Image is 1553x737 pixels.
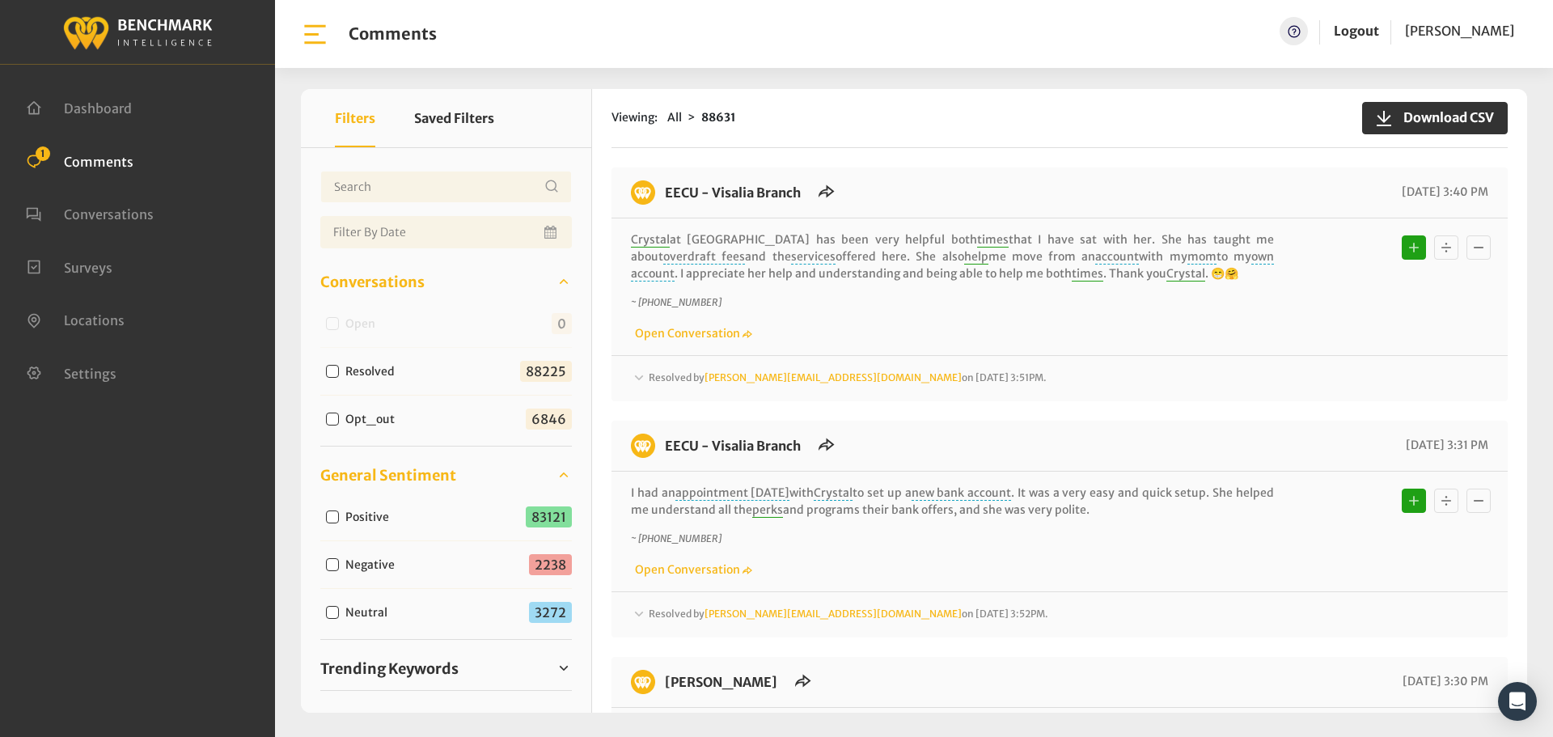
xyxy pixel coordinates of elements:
[26,152,133,168] a: Comments 1
[667,110,682,125] span: All
[320,269,572,294] a: Conversations
[320,216,572,248] input: Date range input field
[320,271,425,293] span: Conversations
[1405,23,1514,39] span: [PERSON_NAME]
[663,249,745,265] span: overdraft fees
[814,485,853,501] span: Crystal
[1095,249,1139,265] span: account
[1398,184,1488,199] span: [DATE] 3:40 PM
[655,670,787,694] h6: EECU - Perrin
[675,485,790,501] span: appointment [DATE]
[326,606,339,619] input: Neutral
[301,20,329,49] img: bar
[631,485,1274,519] p: I had an with to set up a . It was a very easy and quick setup. She helped me understand all the ...
[631,180,655,205] img: benchmark
[529,554,572,575] span: 2238
[340,509,402,526] label: Positive
[705,371,962,383] a: [PERSON_NAME][EMAIL_ADDRESS][DOMAIN_NAME]
[340,316,388,332] label: Open
[1405,17,1514,45] a: [PERSON_NAME]
[665,674,777,690] a: [PERSON_NAME]
[631,532,721,544] i: ~ [PHONE_NUMBER]
[326,365,339,378] input: Resolved
[326,558,339,571] input: Negative
[964,249,988,265] span: help
[1498,682,1537,721] div: Open Intercom Messenger
[1398,231,1495,264] div: Basic example
[705,608,962,620] a: [PERSON_NAME][EMAIL_ADDRESS][DOMAIN_NAME]
[526,506,572,527] span: 83121
[665,438,801,454] a: EECU - Visalia Branch
[340,604,400,621] label: Neutral
[62,12,213,52] img: benchmark
[340,363,408,380] label: Resolved
[320,707,572,731] a: Location
[631,434,655,458] img: benchmark
[1394,108,1494,127] span: Download CSV
[320,709,383,731] span: Location
[520,361,572,382] span: 88225
[26,364,116,380] a: Settings
[1334,17,1379,45] a: Logout
[631,326,752,341] a: Open Conversation
[912,485,1012,501] span: new bank account
[752,502,783,518] span: perks
[631,249,1274,282] span: own account
[320,464,456,486] span: General Sentiment
[526,409,572,430] span: 6846
[649,371,1047,383] span: Resolved by on [DATE] 3:51PM.
[655,434,810,458] h6: EECU - Visalia Branch
[791,249,836,265] span: services
[64,206,154,222] span: Conversations
[977,232,1009,248] span: times
[26,258,112,274] a: Surveys
[631,562,752,577] a: Open Conversation
[1402,438,1488,452] span: [DATE] 3:31 PM
[1399,674,1488,688] span: [DATE] 3:30 PM
[701,110,736,125] strong: 88631
[1398,485,1495,517] div: Basic example
[26,311,125,327] a: Locations
[541,216,562,248] button: Open Calendar
[340,557,408,574] label: Negative
[1187,249,1217,265] span: mom
[649,608,1048,620] span: Resolved by on [DATE] 3:52PM.
[326,510,339,523] input: Positive
[320,658,459,680] span: Trending Keywords
[335,89,375,147] button: Filters
[414,89,494,147] button: Saved Filters
[1334,23,1379,39] a: Logout
[36,146,50,161] span: 1
[631,231,1274,282] p: at [GEOGRAPHIC_DATA] has been very helpful both that I have sat with her. She has taught me about...
[349,24,437,44] h1: Comments
[64,365,116,381] span: Settings
[1362,102,1508,134] button: Download CSV
[64,100,132,116] span: Dashboard
[1166,266,1205,282] span: Crystal
[320,171,572,203] input: Username
[631,232,670,248] span: Crystal
[326,413,339,426] input: Opt_out
[26,205,154,221] a: Conversations
[631,296,721,308] i: ~ [PHONE_NUMBER]
[64,312,125,328] span: Locations
[529,602,572,623] span: 3272
[631,369,1488,388] div: Resolved by[PERSON_NAME][EMAIL_ADDRESS][DOMAIN_NAME]on [DATE] 3:51PM.
[611,109,658,126] span: Viewing:
[631,605,1488,625] div: Resolved by[PERSON_NAME][EMAIL_ADDRESS][DOMAIN_NAME]on [DATE] 3:52PM.
[320,656,572,680] a: Trending Keywords
[64,153,133,169] span: Comments
[665,184,801,201] a: EECU - Visalia Branch
[1072,266,1103,282] span: times
[552,313,572,334] span: 0
[340,411,408,428] label: Opt_out
[320,463,572,487] a: General Sentiment
[655,180,810,205] h6: EECU - Visalia Branch
[64,259,112,275] span: Surveys
[26,99,132,115] a: Dashboard
[631,670,655,694] img: benchmark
